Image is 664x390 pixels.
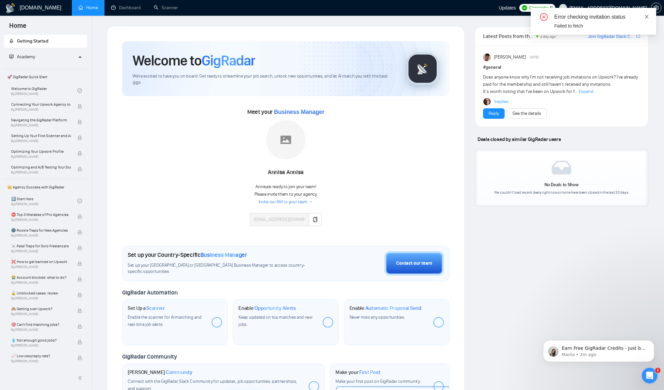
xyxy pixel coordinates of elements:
[133,52,255,69] h1: Welcome to
[529,4,549,11] span: Connects:
[77,277,82,282] span: lock
[77,199,82,203] span: check-circle
[512,110,541,117] a: See the details
[11,148,71,155] span: Optimizing Your Upwork Profile
[122,289,177,296] span: GigRadar Automation
[406,52,439,85] img: gigradar-logo.png
[202,52,255,69] span: GigRadar
[128,369,192,376] h1: [PERSON_NAME]
[77,293,82,297] span: lock
[11,328,71,332] span: By [PERSON_NAME]
[11,290,71,296] span: 🔓 Unblocked cases: review
[9,54,35,60] span: Academy
[313,217,318,222] span: copy
[309,213,322,226] button: copy
[238,314,313,327] span: Keep updated on top matches and new jobs.
[11,353,71,359] span: 📈 Low view/reply rate?
[11,83,77,98] a: Welcome to GigRadarBy[PERSON_NAME]
[475,133,563,145] span: Deals closed by similar GigRadar users
[11,337,71,344] span: 💧 Not enough good jobs?
[11,117,71,123] span: Navigating the GigRadar Platform
[128,262,317,275] span: Set up your [GEOGRAPHIC_DATA] or [GEOGRAPHIC_DATA] Business Manager to access country-specific op...
[78,5,98,10] a: homeHome
[530,54,539,60] span: [DATE]
[494,54,526,61] span: [PERSON_NAME]
[77,120,82,124] span: lock
[533,327,664,372] iframe: Intercom notifications message
[11,101,71,108] span: Connecting Your Upwork Agency to GigRadar
[5,70,87,83] span: 🚀 GigRadar Quick Start
[651,5,661,10] a: setting
[499,5,516,10] span: Updates
[146,305,165,311] span: Scanner
[483,32,534,40] span: Latest Posts from the GigRadar Community
[494,98,509,105] a: 1replies
[552,161,571,174] img: empty-box
[554,22,648,29] div: Failed to fetch
[77,167,82,171] span: lock
[11,108,71,112] span: By [PERSON_NAME]
[11,243,71,249] span: ☠️ Fatal Traps for Solo Freelancers
[11,344,71,347] span: By [PERSON_NAME]
[17,54,35,60] span: Academy
[77,230,82,235] span: lock
[255,184,316,189] span: Annisa is ready to join your team!
[238,305,296,311] h1: Enable
[128,314,202,327] span: Enable the scanner for AI matching and real-time job alerts.
[133,73,396,86] span: We're excited to have you on board. Get ready to streamline your job search, unlock new opportuni...
[128,251,247,258] h1: Set up your Country-Specific
[78,375,84,381] span: double-left
[522,5,527,10] img: upwork-logo.png
[11,359,71,363] span: By [PERSON_NAME]
[11,211,71,218] span: ⛔ Top 3 Mistakes of Pro Agencies
[250,167,322,178] div: Annisa Annisa
[494,190,629,195] span: We couldn’t load recent deals right now or none have been closed in the last 30 days.
[11,133,71,139] span: Setting Up Your First Scanner and Auto-Bidder
[17,38,48,44] span: Getting Started
[77,151,82,156] span: lock
[349,305,421,311] h1: Enable
[554,13,648,21] div: Error checking invitation status
[254,191,317,197] span: Please invite them to your agency.
[483,74,638,94] span: Does anyone know why I'm not receiving job invitations on Upwork? I've already paid for the membe...
[274,109,324,115] span: Business Manager
[11,274,71,281] span: 😭 Account blocked: what to do?
[111,5,141,10] a: dashboardDashboard
[9,39,14,43] span: rocket
[335,379,420,384] span: Make your first post on GigRadar community.
[561,6,565,10] span: user
[651,3,661,13] button: setting
[651,5,661,10] span: setting
[11,306,71,312] span: 🙈 Getting over Upwork?
[254,305,296,311] span: Opportunity Alerts
[11,194,77,208] a: 1️⃣ Start HereBy[PERSON_NAME]
[550,4,553,11] span: 0
[359,369,380,376] span: First Post
[77,356,82,360] span: lock
[154,5,178,10] a: searchScanner
[201,251,247,258] span: Business Manager
[77,246,82,250] span: lock
[384,251,444,275] button: Contact our team
[11,139,71,143] span: By [PERSON_NAME]
[259,199,313,205] a: Invite our BM to your team →
[483,64,640,71] h1: # general
[349,314,405,320] span: Never miss any opportunities.
[11,258,71,265] span: ❌ How to get banned on Upwork
[11,218,71,222] span: By [PERSON_NAME]
[77,104,82,109] span: lock
[9,54,14,59] span: fund-projection-screen
[11,234,71,238] span: By [PERSON_NAME]
[77,88,82,93] span: check-circle
[4,35,87,48] li: Getting Started
[11,123,71,127] span: By [PERSON_NAME]
[11,164,71,170] span: Optimizing and A/B Testing Your Scanner for Better Results
[11,155,71,159] span: By [PERSON_NAME]
[655,368,660,373] span: 1
[644,14,649,19] span: close
[77,309,82,313] span: lock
